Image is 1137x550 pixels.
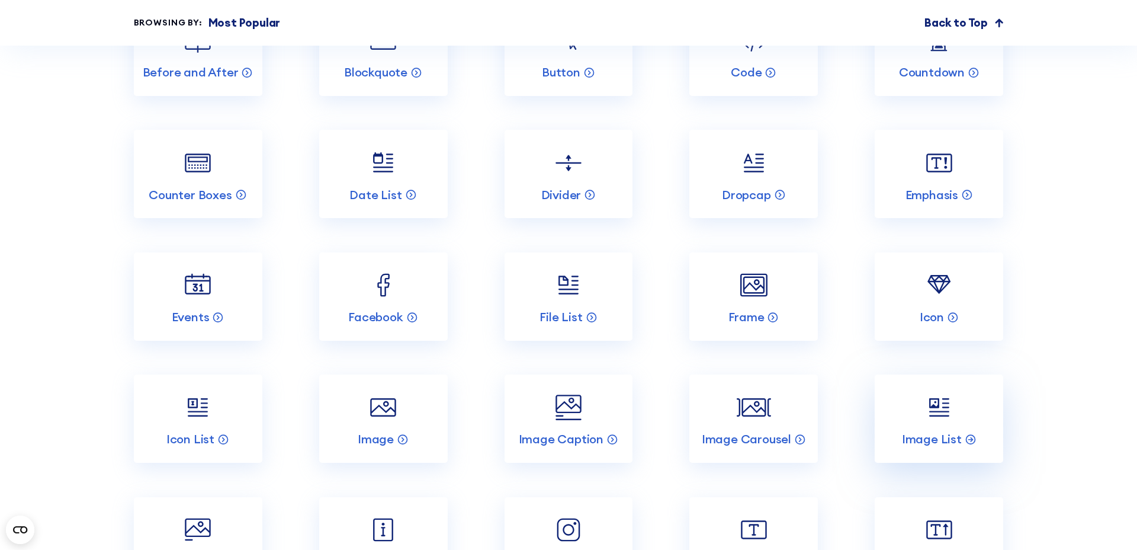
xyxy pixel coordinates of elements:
img: Frame [737,268,771,302]
p: Image List [902,431,962,447]
a: Date List [319,130,448,218]
a: Button [505,8,633,96]
p: Emphasis [905,187,958,203]
p: Frame [728,309,764,325]
p: Button [542,65,580,80]
a: Events [134,252,262,341]
p: Image [358,431,394,447]
img: Lead [922,513,956,547]
img: File List [551,268,586,302]
p: Code [731,65,762,80]
p: Back to Top [924,14,988,31]
img: Events [181,268,215,302]
img: Image Caption [551,391,586,425]
p: Most Popular [208,14,281,31]
img: Icon List [181,391,215,425]
a: Image Caption [505,375,633,463]
img: Divider [551,146,586,180]
p: Before and After [143,65,239,80]
iframe: Chat Widget [1078,493,1137,550]
a: Emphasis [875,130,1003,218]
p: Icon List [166,431,214,447]
p: Divider [541,187,582,203]
p: Countdown [899,65,965,80]
img: Emphasis [922,146,956,180]
a: Image Carousel [689,375,818,463]
img: Instagram [551,513,586,547]
a: File List [505,252,633,341]
img: Icon [922,268,956,302]
img: Dropcap [737,146,771,180]
a: Frame [689,252,818,341]
p: Image Carousel [702,431,791,447]
button: Open CMP widget [6,516,34,544]
a: Counter Boxes [134,130,262,218]
p: Counter Boxes [149,187,232,203]
a: Countdown [875,8,1003,96]
a: Facebook [319,252,448,341]
img: Counter Boxes [181,146,215,180]
a: Image List [875,375,1003,463]
p: Image Caption [519,431,603,447]
a: Icon [875,252,1003,341]
img: Image [366,391,400,425]
img: Date List [366,146,400,180]
p: Icon [920,309,944,325]
img: Image Title [181,513,215,547]
p: Events [172,309,210,325]
div: Browsing by: [134,17,203,30]
p: Date List [349,187,402,203]
a: Back to Top [924,14,1003,31]
a: Code [689,8,818,96]
a: Blockquote [319,8,448,96]
img: Image List [922,391,956,425]
a: Divider [505,130,633,218]
img: Label [737,513,771,547]
img: Info [366,513,400,547]
p: Dropcap [722,187,771,203]
img: Facebook [366,268,400,302]
a: Icon List [134,375,262,463]
img: Image Carousel [737,391,771,425]
a: Image [319,375,448,463]
p: File List [539,309,582,325]
a: Before and After [134,8,262,96]
p: Facebook [348,309,403,325]
a: Dropcap [689,130,818,218]
p: Blockquote [344,65,407,80]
